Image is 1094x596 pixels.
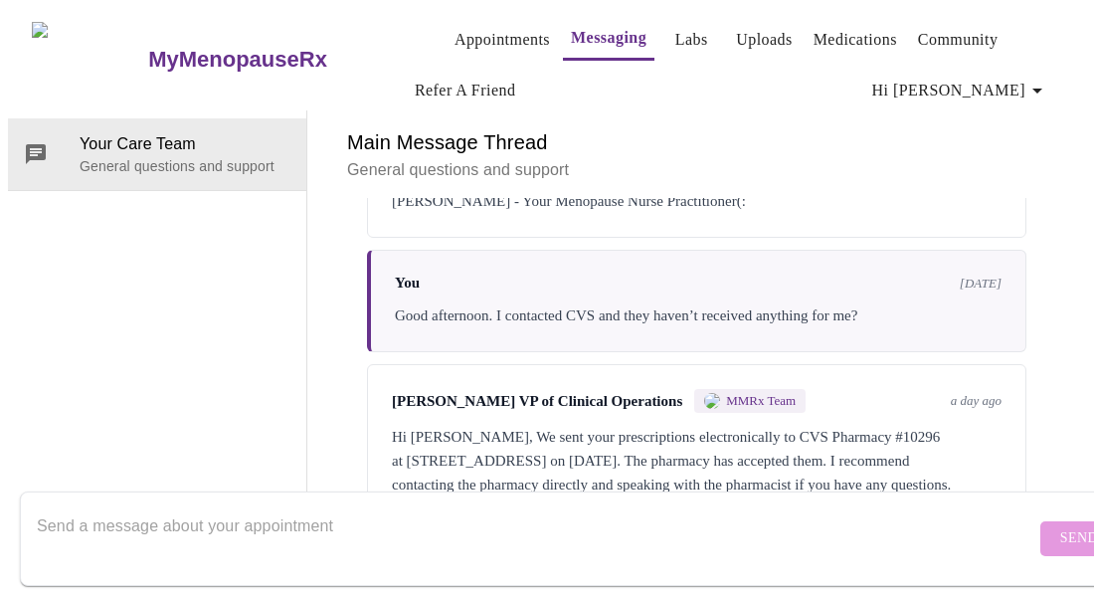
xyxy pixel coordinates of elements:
img: MyMenopauseRx Logo [32,22,146,97]
button: Uploads [728,20,801,60]
span: a day ago [951,393,1002,409]
span: Hi [PERSON_NAME] [872,77,1049,104]
button: Community [910,20,1006,60]
button: Hi [PERSON_NAME] [864,71,1057,110]
span: [PERSON_NAME] VP of Clinical Operations [392,393,682,410]
div: Hi [PERSON_NAME], We sent your prescriptions electronically to CVS Pharmacy #10296 at [STREET_ADD... [392,425,1002,520]
p: General questions and support [347,158,1046,182]
button: Refer a Friend [407,71,524,110]
div: Your Care TeamGeneral questions and support [8,118,306,190]
span: MMRx Team [726,393,796,409]
a: Labs [675,26,708,54]
button: Labs [659,20,723,60]
h6: Main Message Thread [347,126,1046,158]
a: Uploads [736,26,793,54]
textarea: Send a message about your appointment [37,506,1035,570]
span: You [395,275,420,292]
h3: MyMenopauseRx [148,47,327,73]
a: Community [918,26,999,54]
img: MMRX [704,393,720,409]
a: Appointments [455,26,550,54]
p: General questions and support [80,156,290,176]
div: Good afternoon. I contacted CVS and they haven’t received anything for me? [395,303,1002,327]
a: Refer a Friend [415,77,516,104]
a: Medications [814,26,897,54]
span: [DATE] [960,276,1002,292]
a: Messaging [571,24,646,52]
button: Medications [806,20,905,60]
a: MyMenopauseRx [146,25,407,95]
button: Messaging [563,18,654,61]
button: Appointments [447,20,558,60]
span: Your Care Team [80,132,290,156]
